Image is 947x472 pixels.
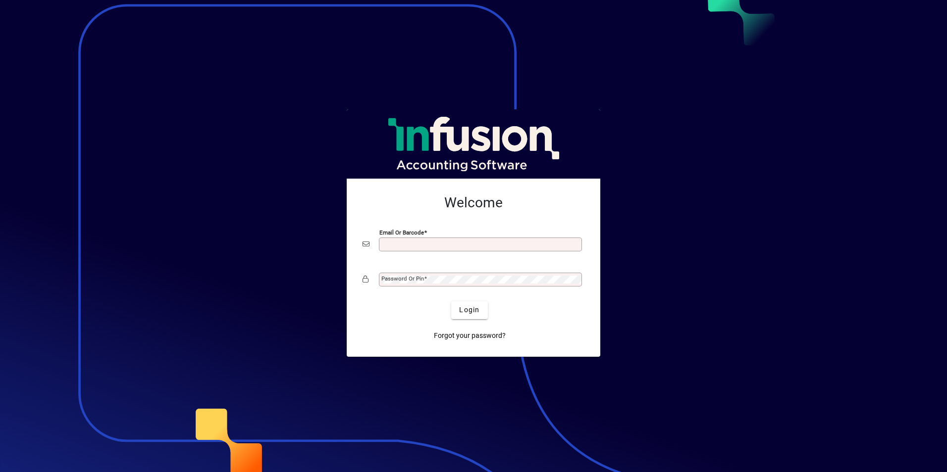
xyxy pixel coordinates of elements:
a: Forgot your password? [430,327,510,345]
mat-label: Password or Pin [381,275,424,282]
span: Login [459,305,479,315]
span: Forgot your password? [434,330,506,341]
h2: Welcome [363,194,584,211]
mat-label: Email or Barcode [379,229,424,236]
button: Login [451,301,487,319]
